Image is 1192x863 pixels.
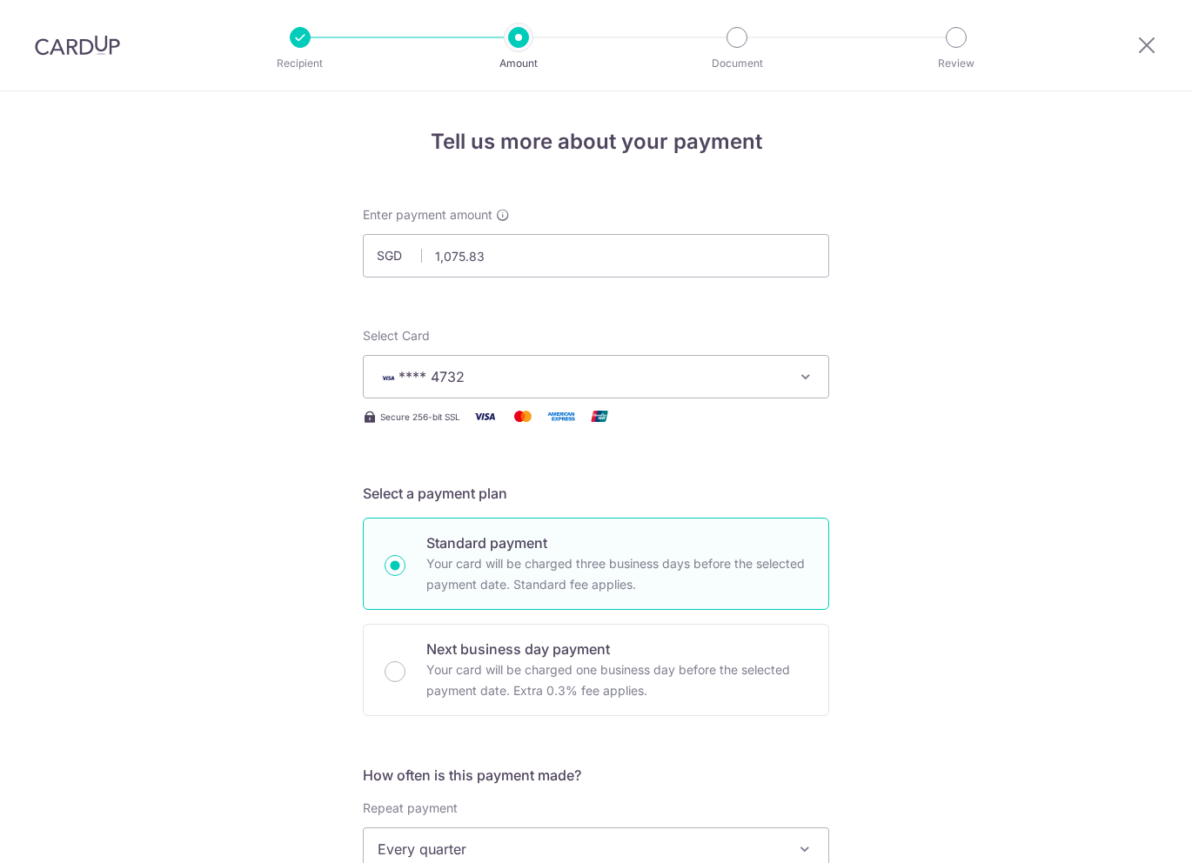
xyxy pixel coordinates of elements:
span: Secure 256-bit SSL [380,410,460,424]
p: Review [892,55,1021,72]
p: Recipient [236,55,365,72]
span: translation missing: en.payables.payment_networks.credit_card.summary.labels.select_card [363,328,430,343]
span: SGD [377,247,422,264]
h5: How often is this payment made? [363,765,829,786]
p: Your card will be charged one business day before the selected payment date. Extra 0.3% fee applies. [426,659,807,701]
img: CardUp [35,35,120,56]
h4: Tell us more about your payment [363,126,829,157]
input: 0.00 [363,234,829,278]
img: Union Pay [582,405,617,427]
p: Amount [454,55,583,72]
p: Standard payment [426,532,807,553]
span: Enter payment amount [363,206,492,224]
label: Repeat payment [363,799,458,817]
p: Next business day payment [426,639,807,659]
img: Visa [467,405,502,427]
img: Mastercard [506,405,540,427]
img: VISA [378,371,398,384]
h5: Select a payment plan [363,483,829,504]
p: Your card will be charged three business days before the selected payment date. Standard fee appl... [426,553,807,595]
img: American Express [544,405,579,427]
p: Document [673,55,801,72]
